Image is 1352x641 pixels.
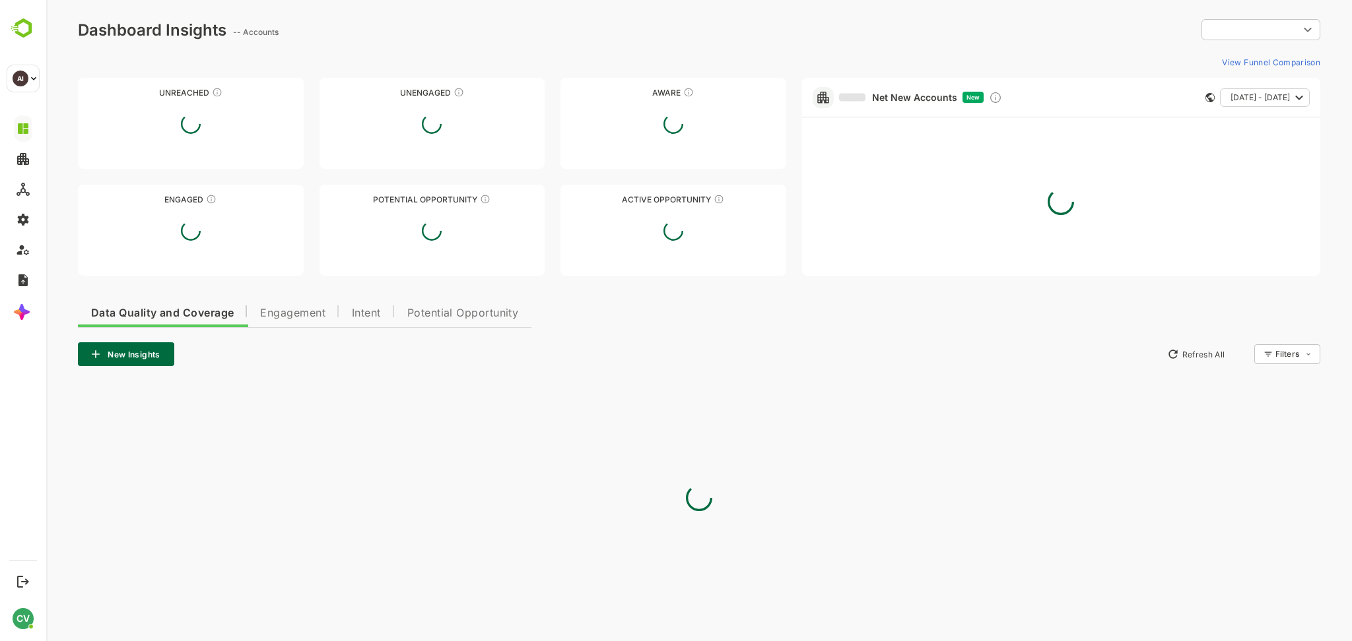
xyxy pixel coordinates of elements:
[1115,344,1184,365] button: Refresh All
[7,16,40,41] img: BambooboxLogoMark.f1c84d78b4c51b1a7b5f700c9845e183.svg
[273,195,499,204] div: Potential Opportunity
[1228,342,1274,366] div: Filters
[514,88,740,98] div: Aware
[1155,18,1274,42] div: ​
[1159,93,1168,102] div: This card does not support filter and segments
[637,87,648,98] div: These accounts have just entered the buying cycle and need further nurturing
[13,608,34,629] div: CV
[306,308,335,319] span: Intent
[667,194,678,204] div: These accounts have open opportunities which might be at any of the Sales Stages
[407,87,418,98] div: These accounts have not shown enough engagement and need nurturing
[32,195,257,204] div: Engaged
[32,20,180,40] div: Dashboard Insights
[32,342,128,366] button: New Insights
[514,195,740,204] div: Active Opportunity
[361,308,473,319] span: Potential Opportunity
[13,71,28,86] div: AI
[1229,349,1253,359] div: Filters
[1184,89,1244,106] span: [DATE] - [DATE]
[14,572,32,590] button: Logout
[920,94,933,101] span: New
[166,87,176,98] div: These accounts have not been engaged with for a defined time period
[1170,51,1274,73] button: View Funnel Comparison
[273,88,499,98] div: Unengaged
[214,308,279,319] span: Engagement
[793,92,911,104] a: Net New Accounts
[943,91,956,104] div: Discover new ICP-fit accounts showing engagement — via intent surges, anonymous website visits, L...
[187,27,236,37] ag: -- Accounts
[434,194,444,204] div: These accounts are MQAs and can be passed on to Inside Sales
[1174,88,1264,107] button: [DATE] - [DATE]
[160,194,170,204] div: These accounts are warm, further nurturing would qualify them to MQAs
[45,308,187,319] span: Data Quality and Coverage
[32,88,257,98] div: Unreached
